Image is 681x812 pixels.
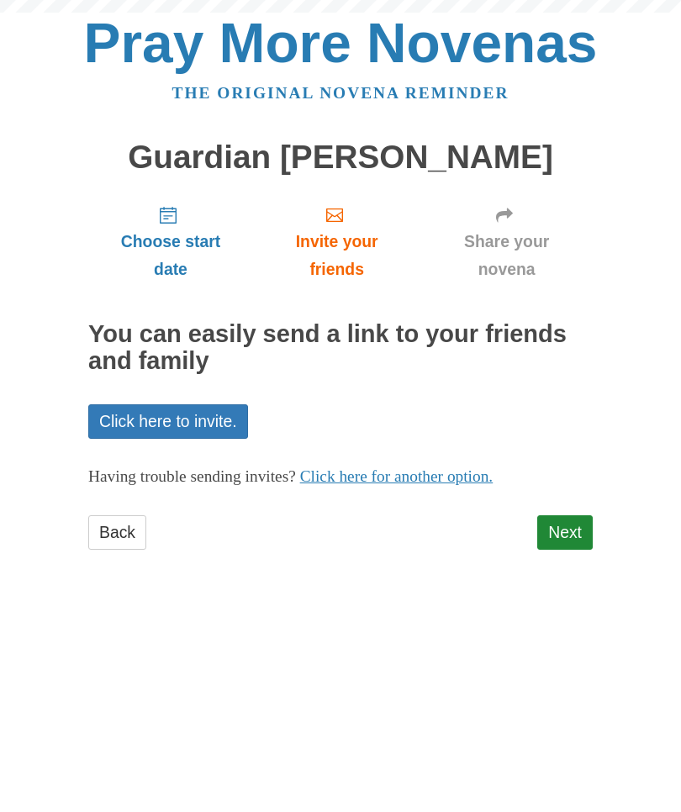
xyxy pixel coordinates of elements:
[253,192,420,292] a: Invite your friends
[270,228,404,283] span: Invite your friends
[300,467,494,485] a: Click here for another option.
[88,467,296,485] span: Having trouble sending invites?
[88,515,146,550] a: Back
[88,321,593,375] h2: You can easily send a link to your friends and family
[88,404,248,439] a: Click here to invite.
[84,12,598,74] a: Pray More Novenas
[420,192,593,292] a: Share your novena
[105,228,236,283] span: Choose start date
[88,140,593,176] h1: Guardian [PERSON_NAME]
[88,192,253,292] a: Choose start date
[172,84,509,102] a: The original novena reminder
[537,515,593,550] a: Next
[437,228,576,283] span: Share your novena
